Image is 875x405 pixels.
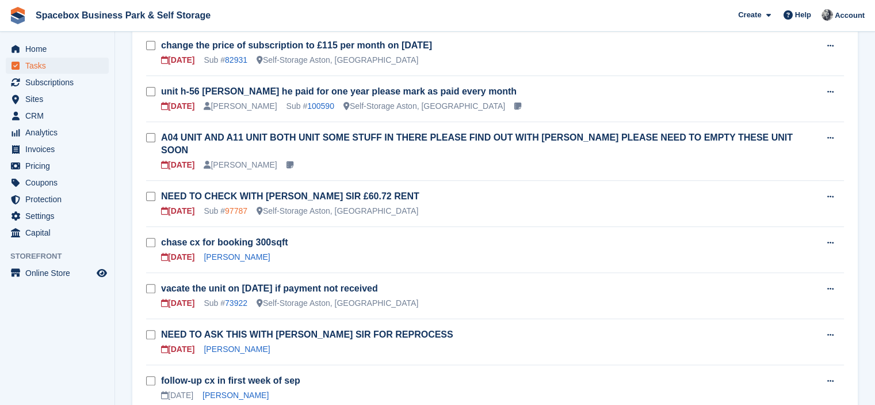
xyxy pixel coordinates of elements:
a: [PERSON_NAME] [204,345,270,354]
span: Home [25,41,94,57]
div: Sub # [204,205,247,217]
a: 82931 [225,55,247,65]
a: NEED TO CHECK WITH [PERSON_NAME] SIR £60.72 RENT [161,191,419,201]
a: 100590 [307,101,334,111]
a: unit h-56 [PERSON_NAME] he paid for one year please mark as paid every month [161,86,517,96]
a: menu [6,58,109,74]
a: menu [6,91,109,107]
div: [DATE] [161,159,194,171]
div: [DATE] [161,389,193,402]
a: 97787 [225,206,247,215]
span: Protection [25,191,94,207]
span: Sites [25,91,94,107]
span: Create [738,9,761,21]
a: menu [6,191,109,207]
img: SUDIPTA VIRMANI [821,9,833,21]
span: Analytics [25,124,94,141]
span: Invoices [25,141,94,157]
div: [PERSON_NAME] [204,100,277,112]
div: [DATE] [161,297,194,309]
a: [PERSON_NAME] [202,391,269,400]
div: [DATE] [161,251,194,263]
a: menu [6,265,109,281]
div: Self-Storage Aston, [GEOGRAPHIC_DATA] [257,297,418,309]
span: Account [835,10,865,21]
div: [PERSON_NAME] [204,159,277,171]
span: Tasks [25,58,94,74]
span: Capital [25,225,94,241]
div: Self-Storage Aston, [GEOGRAPHIC_DATA] [257,54,418,66]
a: menu [6,124,109,141]
div: [DATE] [161,100,194,112]
span: Coupons [25,175,94,191]
a: chase cx for booking 300sqft [161,237,288,247]
div: [DATE] [161,205,194,217]
a: vacate the unit on [DATE] if payment not received [161,283,378,293]
div: [DATE] [161,54,194,66]
span: Subscriptions [25,74,94,90]
span: CRM [25,108,94,124]
span: Settings [25,208,94,224]
span: Online Store [25,265,94,281]
a: change the price of subscription to £115 per month on [DATE] [161,40,432,50]
a: menu [6,108,109,124]
div: Sub # [204,297,247,309]
a: Spacebox Business Park & Self Storage [31,6,215,25]
div: Self-Storage Aston, [GEOGRAPHIC_DATA] [257,205,418,217]
div: Sub # [286,100,334,112]
a: menu [6,74,109,90]
a: menu [6,208,109,224]
a: [PERSON_NAME] [204,252,270,262]
img: stora-icon-8386f47178a22dfd0bd8f6a31ec36ba5ce8667c1dd55bd0f319d3a0aa187defe.svg [9,7,26,24]
div: Sub # [204,54,247,66]
a: Preview store [95,266,109,280]
div: [DATE] [161,343,194,355]
a: menu [6,141,109,157]
a: menu [6,158,109,174]
a: 73922 [225,298,247,308]
span: Help [795,9,811,21]
a: NEED TO ASK THIS WITH [PERSON_NAME] SIR FOR REPROCESS [161,330,453,339]
a: menu [6,41,109,57]
div: Self-Storage Aston, [GEOGRAPHIC_DATA] [343,100,505,112]
a: menu [6,175,109,191]
span: Storefront [10,251,114,262]
a: menu [6,225,109,241]
a: A04 UNIT AND A11 UNIT BOTH UNIT SOME STUFF IN THERE PLEASE FIND OUT WITH [PERSON_NAME] PLEASE NEE... [161,133,793,155]
a: follow-up cx in first week of sep [161,376,300,385]
span: Pricing [25,158,94,174]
